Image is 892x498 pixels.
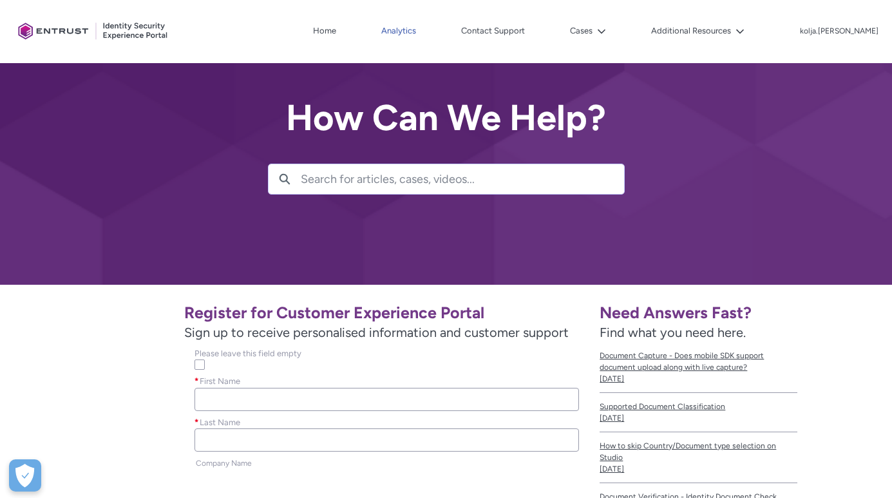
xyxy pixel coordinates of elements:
a: Contact Support [458,21,528,41]
input: required [195,428,580,452]
span: Sign up to receive personalised information and customer support [184,323,590,342]
span: Company Name [196,459,252,468]
lightning-formatted-date-time: [DATE] [600,374,624,383]
a: Analytics, opens in new tab [378,21,419,41]
span: Please leave this field empty [195,349,301,358]
h1: Register for Customer Experience Portal [184,303,590,323]
button: Open Preferences [9,459,41,492]
button: Additional Resources [648,21,748,41]
span: Find what you need here. [600,325,746,340]
span: Supported Document Classification [600,401,797,412]
h1: Need Answers Fast? [600,303,797,323]
input: required [195,388,580,411]
lightning-formatted-date-time: [DATE] [600,464,624,474]
a: How to skip Country/Document type selection on Studio[DATE] [600,432,797,483]
span: required [195,416,200,429]
a: Document Capture - Does mobile SDK support document upload along with live capture?[DATE] [600,342,797,393]
span: required [195,375,200,388]
h2: How Can We Help? [268,98,625,138]
div: Cookie Preferences [9,459,41,492]
lightning-formatted-date-time: [DATE] [600,414,624,423]
span: Document Capture - Does mobile SDK support document upload along with live capture? [600,350,797,373]
a: Supported Document Classification[DATE] [600,393,797,432]
span: How to skip Country/Document type selection on Studio [600,440,797,463]
button: Search [269,164,301,194]
span: First Name [200,376,240,386]
input: Search for articles, cases, videos... [301,164,624,194]
button: Cases [567,21,609,41]
p: kolja.[PERSON_NAME] [800,27,878,36]
button: User Profile kolja.menning [799,24,879,37]
a: Home [310,21,339,41]
span: Last Name [200,417,240,427]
